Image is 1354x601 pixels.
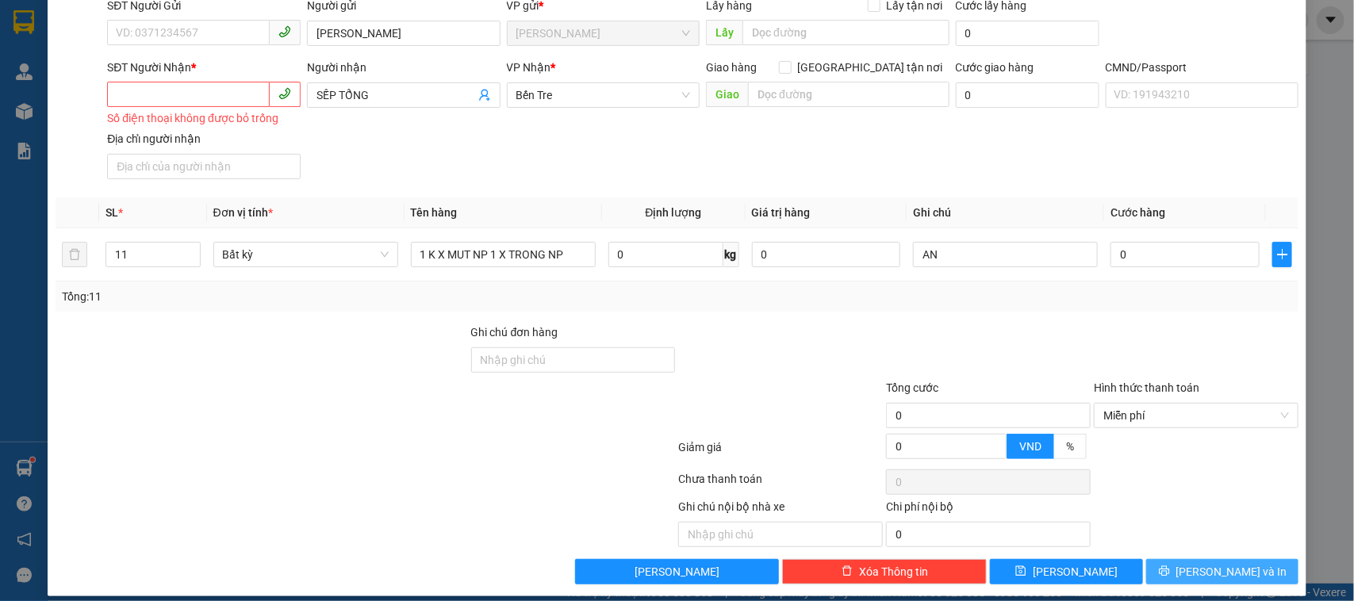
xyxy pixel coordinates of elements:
[278,87,291,100] span: phone
[677,438,885,466] div: Giảm giá
[1273,248,1291,261] span: plus
[886,381,938,394] span: Tổng cước
[60,71,124,82] span: 0903762368
[507,61,551,74] span: VP Nhận
[77,21,161,33] strong: PHIẾU TRẢ HÀNG
[411,206,458,219] span: Tên hàng
[105,206,118,219] span: SL
[748,82,949,107] input: Dọc đường
[677,470,885,498] div: Chưa thanh toán
[1106,59,1299,76] div: CMND/Passport
[706,61,757,74] span: Giao hàng
[107,59,301,76] div: SĐT Người Nhận
[516,83,691,107] span: Bến Tre
[859,563,928,580] span: Xóa Thông tin
[5,7,133,19] span: 11:16-
[956,61,1034,74] label: Cước giao hàng
[307,59,501,76] div: Người nhận
[646,206,702,219] span: Định lượng
[635,563,719,580] span: [PERSON_NAME]
[742,20,949,45] input: Dọc đường
[678,522,883,547] input: Nhập ghi chú
[913,242,1098,267] input: Ghi Chú
[5,85,69,97] span: Ngày/ giờ gửi:
[471,326,558,339] label: Ghi chú đơn hàng
[107,154,301,179] input: Địa chỉ của người nhận
[1146,559,1298,584] button: printer[PERSON_NAME] và In
[1019,440,1041,453] span: VND
[1176,563,1287,580] span: [PERSON_NAME] và In
[516,21,691,45] span: Hồ Chí Minh
[706,20,742,45] span: Lấy
[56,36,182,53] strong: MĐH:
[5,99,134,111] span: N.nhận:
[1094,381,1199,394] label: Hình thức thanh toán
[990,559,1142,584] button: save[PERSON_NAME]
[752,242,901,267] input: 0
[1033,563,1118,580] span: [PERSON_NAME]
[107,130,301,147] div: Địa chỉ người nhận
[792,59,949,76] span: [GEOGRAPHIC_DATA] tận nơi
[782,559,987,584] button: deleteXóa Thông tin
[575,559,780,584] button: [PERSON_NAME]
[5,71,124,82] span: N.gửi:
[411,242,596,267] input: VD: Bàn, Ghế
[886,498,1091,522] div: Chi phí nội bộ
[907,197,1104,228] th: Ghi chú
[107,109,301,128] div: Số điện thoại không được bỏ trống
[1103,404,1289,427] span: Miễn phí
[278,25,291,38] span: phone
[752,206,811,219] span: Giá trị hàng
[723,242,739,267] span: kg
[5,115,213,127] span: Tên hàng:
[956,21,1099,46] input: Cước lấy hàng
[706,82,748,107] span: Giao
[33,7,133,19] span: [DATE]-
[471,347,676,373] input: Ghi chú đơn hàng
[1159,565,1170,578] span: printer
[223,243,389,266] span: Bất kỳ
[41,99,71,111] span: TIỀN -
[842,565,853,578] span: delete
[478,89,491,101] span: user-add
[94,36,182,53] span: NT10250927
[48,111,213,128] span: 1X TRẮNG 5 KG NP (ĐL)
[1015,565,1026,578] span: save
[1066,440,1074,453] span: %
[1272,242,1292,267] button: plus
[678,498,883,522] div: Ghi chú nội bộ nhà xe
[71,85,151,97] span: 07:14:21 [DATE]
[71,99,134,111] span: 0903608368
[68,9,133,19] span: [PERSON_NAME]
[62,242,87,267] button: delete
[1110,206,1165,219] span: Cước hàng
[213,206,273,219] span: Đơn vị tính
[33,71,124,82] span: VÂN -
[62,288,524,305] div: Tổng: 11
[956,82,1099,108] input: Cước giao hàng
